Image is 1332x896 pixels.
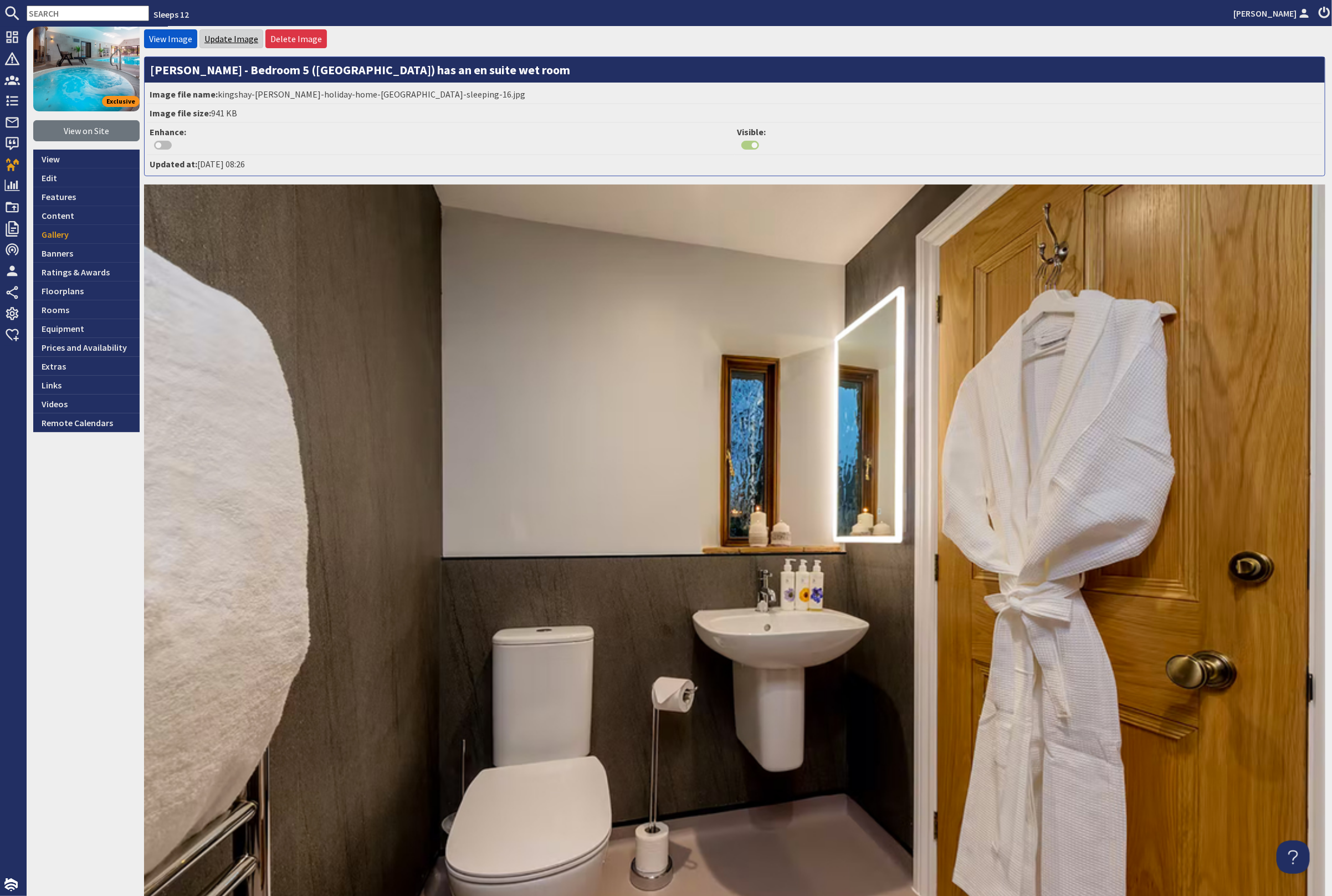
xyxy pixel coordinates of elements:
iframe: Toggle Customer Support [1277,841,1310,874]
a: Videos [33,395,140,413]
a: Features [33,187,140,206]
a: Equipment [33,319,140,338]
img: Kingshay Barton's icon [33,5,140,111]
a: Sleeps 12 [153,9,189,20]
a: Links [33,376,140,395]
span: Exclusive [102,96,140,107]
a: Banners [33,244,140,263]
a: Kingshay Barton's icon9.7Exclusive [33,5,140,111]
a: Ratings & Awards [33,263,140,281]
a: Delete Image [270,33,322,44]
a: View Image [149,33,192,44]
a: Edit [33,168,140,187]
a: View on Site [33,120,140,141]
a: Extras [33,357,140,376]
strong: Image file name: [150,89,218,100]
li: 941 KB [147,104,1322,123]
strong: Visible: [737,126,766,137]
h3: [PERSON_NAME] - Bedroom 5 ([GEOGRAPHIC_DATA]) has an en suite wet room [145,57,1325,83]
li: kingshay-[PERSON_NAME]-holiday-home-[GEOGRAPHIC_DATA]-sleeping-16.jpg [147,85,1322,104]
img: staytech_i_w-64f4e8e9ee0a9c174fd5317b4b171b261742d2d393467e5bdba4413f4f884c10.svg [4,878,18,892]
a: View [33,150,140,168]
a: Update Image [204,33,258,44]
a: Remote Calendars [33,413,140,432]
a: [PERSON_NAME] [1233,7,1312,20]
a: Floorplans [33,281,140,300]
li: [DATE] 08:26 [147,155,1322,173]
a: Rooms [33,300,140,319]
a: Prices and Availability [33,338,140,357]
strong: Image file size: [150,107,211,119]
strong: Updated at: [150,158,197,170]
a: Content [33,206,140,225]
strong: Enhance: [150,126,186,137]
a: Gallery [33,225,140,244]
input: SEARCH [27,6,149,21]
